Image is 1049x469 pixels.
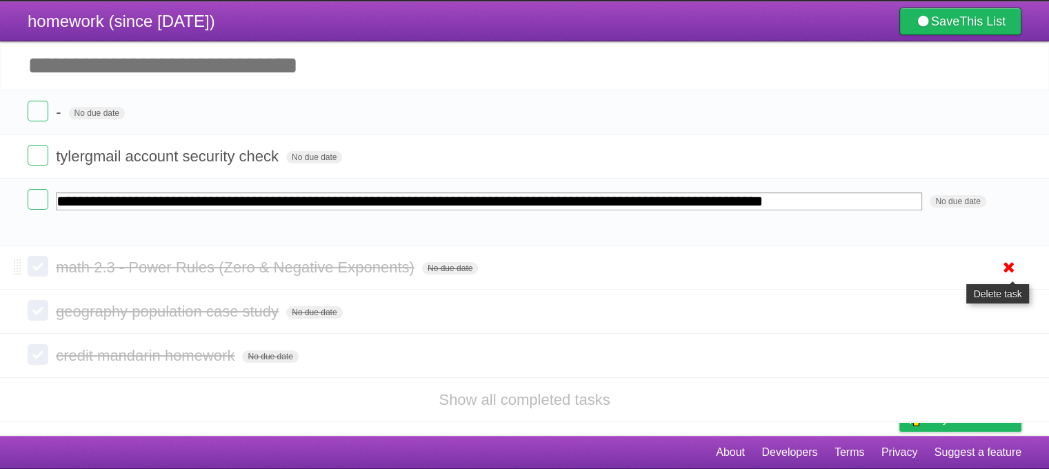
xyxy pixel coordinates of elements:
[28,256,48,277] label: Done
[935,439,1021,466] a: Suggest a feature
[28,344,48,365] label: Done
[56,347,238,364] span: credit mandarin homework
[286,306,342,319] span: No due date
[286,151,342,163] span: No due date
[28,300,48,321] label: Done
[28,189,48,210] label: Done
[69,107,125,119] span: No due date
[835,439,865,466] a: Terms
[899,8,1021,35] a: SaveThis List
[56,259,418,276] span: math 2.3 - Power Rules (Zero & Negative Exponents)
[56,103,64,121] span: -
[28,101,48,121] label: Done
[242,350,298,363] span: No due date
[716,439,745,466] a: About
[56,148,282,165] span: tylergmail account security check
[56,303,282,320] span: geography population case study
[928,407,1015,431] span: Buy me a coffee
[422,262,478,275] span: No due date
[959,14,1006,28] b: This List
[881,439,917,466] a: Privacy
[439,391,610,408] a: Show all completed tasks
[761,439,817,466] a: Developers
[28,12,215,30] span: homework (since [DATE])
[28,145,48,166] label: Done
[930,195,986,208] span: No due date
